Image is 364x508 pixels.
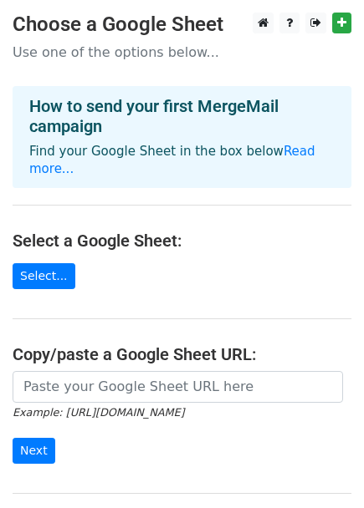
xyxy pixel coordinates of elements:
[13,344,351,364] h4: Copy/paste a Google Sheet URL:
[13,371,343,403] input: Paste your Google Sheet URL here
[29,96,335,136] h4: How to send your first MergeMail campaign
[13,406,184,419] small: Example: [URL][DOMAIN_NAME]
[13,263,75,289] a: Select...
[29,144,315,176] a: Read more...
[13,43,351,61] p: Use one of the options below...
[13,438,55,464] input: Next
[13,13,351,37] h3: Choose a Google Sheet
[13,231,351,251] h4: Select a Google Sheet:
[29,143,335,178] p: Find your Google Sheet in the box below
